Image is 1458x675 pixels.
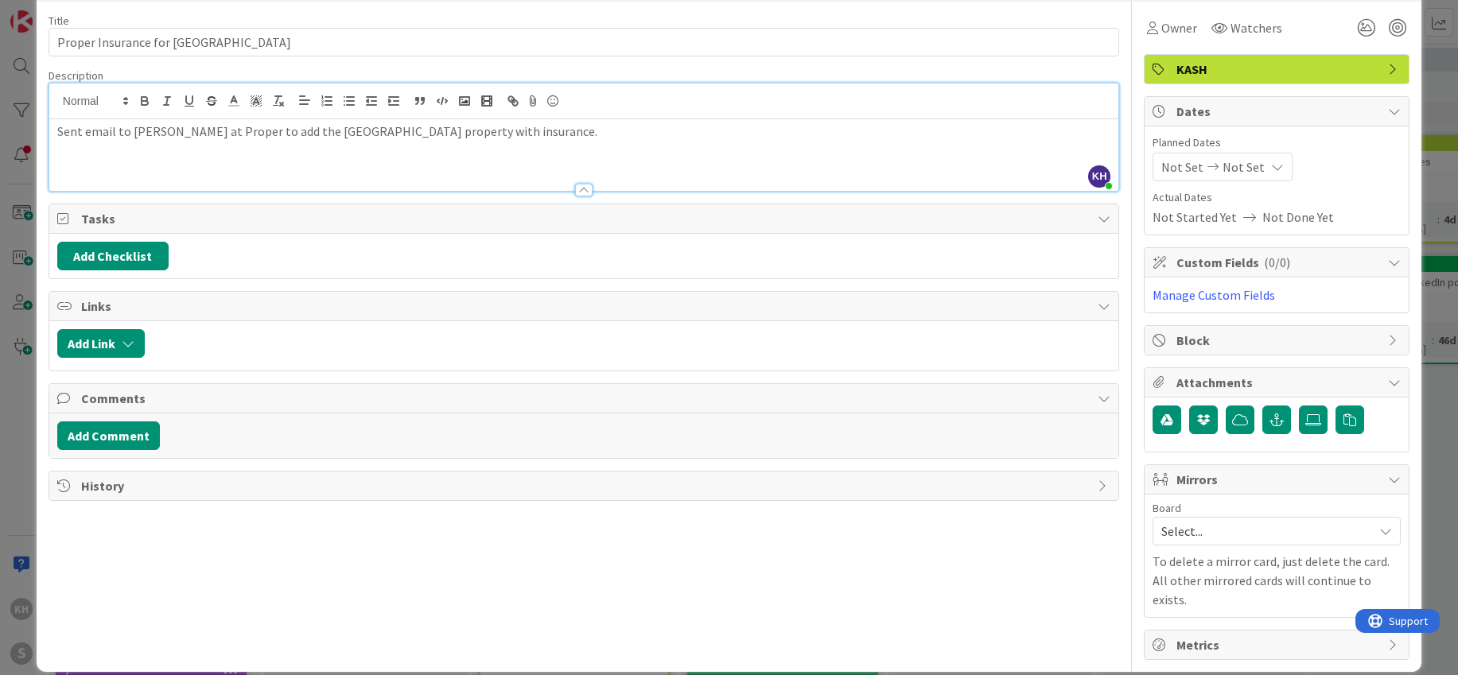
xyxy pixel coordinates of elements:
[1262,208,1334,227] span: Not Done Yet
[81,476,1090,495] span: History
[49,68,103,83] span: Description
[1176,635,1380,654] span: Metrics
[33,2,72,21] span: Support
[1153,502,1181,514] span: Board
[57,421,160,450] button: Add Comment
[1231,18,1282,37] span: Watchers
[1176,373,1380,392] span: Attachments
[57,329,145,358] button: Add Link
[1223,157,1265,177] span: Not Set
[81,209,1090,228] span: Tasks
[1161,520,1365,542] span: Select...
[1264,254,1290,270] span: ( 0/0 )
[49,28,1119,56] input: type card name here...
[49,14,69,28] label: Title
[57,122,1110,141] p: Sent email to [PERSON_NAME] at Proper to add the [GEOGRAPHIC_DATA] property with insurance.
[1153,134,1401,151] span: Planned Dates
[81,297,1090,316] span: Links
[1088,165,1110,188] span: KH
[1153,208,1237,227] span: Not Started Yet
[57,242,169,270] button: Add Checklist
[1176,470,1380,489] span: Mirrors
[1176,253,1380,272] span: Custom Fields
[81,389,1090,408] span: Comments
[1153,287,1275,303] a: Manage Custom Fields
[1161,18,1197,37] span: Owner
[1153,552,1401,609] p: To delete a mirror card, just delete the card. All other mirrored cards will continue to exists.
[1176,331,1380,350] span: Block
[1176,60,1380,79] span: KASH
[1161,157,1203,177] span: Not Set
[1153,189,1401,206] span: Actual Dates
[1176,102,1380,121] span: Dates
